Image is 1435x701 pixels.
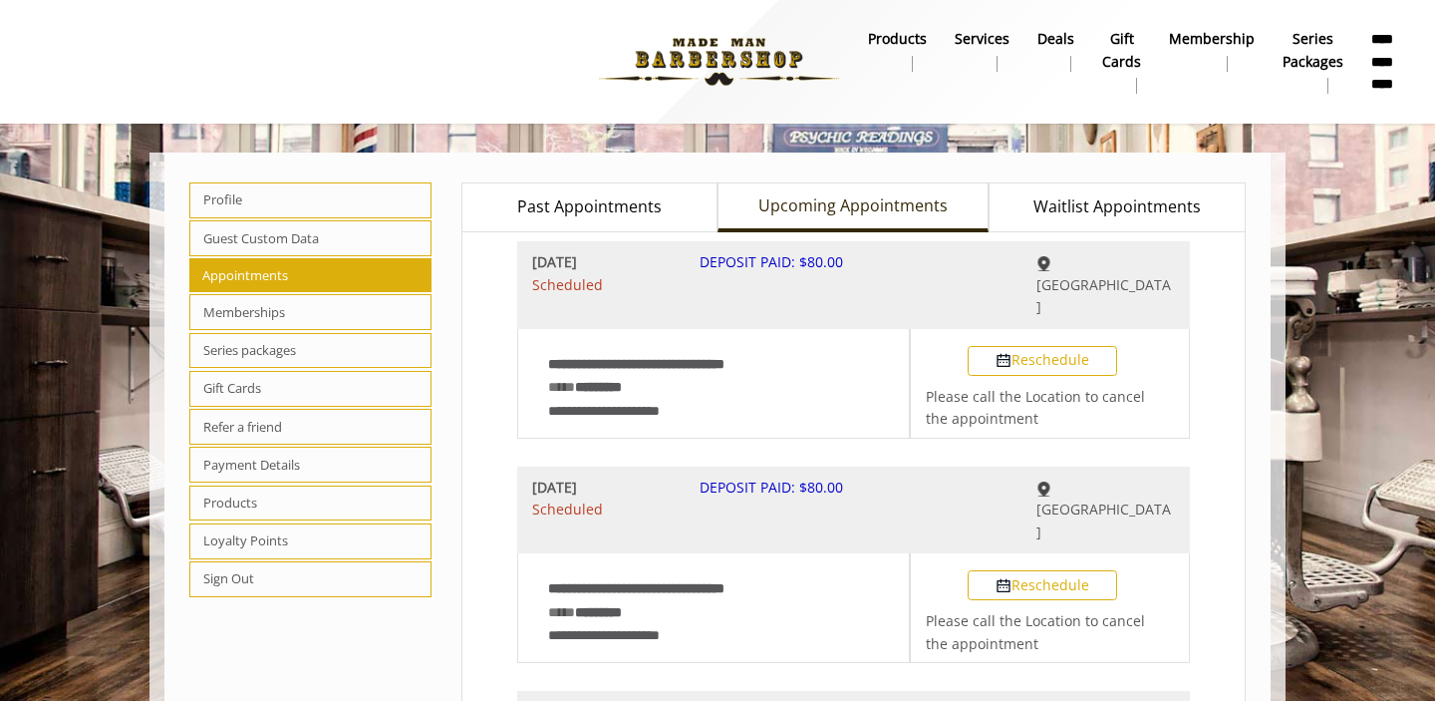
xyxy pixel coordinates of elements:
[189,182,431,218] span: Profile
[189,220,431,256] span: Guest Custom Data
[955,28,1009,50] b: Services
[532,251,671,273] b: [DATE]
[1036,482,1051,497] img: Chelsea 15th Street
[582,7,856,117] img: Made Man Barbershop logo
[700,252,843,271] span: DEPOSIT PAID: $80.00
[189,447,431,483] span: Payment Details
[189,409,431,445] span: Refer a friend
[968,346,1117,376] button: Reschedule
[926,611,1145,652] span: Please call the Location to cancel the appointment
[189,294,431,330] span: Memberships
[189,258,431,292] span: Appointments
[700,478,843,497] span: DEPOSIT PAID: $80.00
[532,274,671,296] span: Scheduled
[758,193,948,219] span: Upcoming Appointments
[189,561,431,597] span: Sign Out
[941,25,1023,77] a: ServicesServices
[1169,28,1255,50] b: Membership
[517,194,662,220] span: Past Appointments
[1037,28,1074,50] b: Deals
[532,477,671,499] b: [DATE]
[189,486,431,522] span: Products
[1088,25,1155,99] a: Gift cardsgift cards
[1036,500,1171,540] span: [GEOGRAPHIC_DATA]
[868,28,927,50] b: products
[996,353,1011,369] img: Reschedule
[1283,28,1343,73] b: Series packages
[1155,25,1269,77] a: MembershipMembership
[996,578,1011,594] img: Reschedule
[854,25,941,77] a: Productsproducts
[1102,28,1141,73] b: gift cards
[1036,275,1171,316] span: [GEOGRAPHIC_DATA]
[1023,25,1088,77] a: DealsDeals
[926,387,1145,428] span: Please call the Location to cancel the appointment
[189,371,431,407] span: Gift Cards
[189,333,431,369] span: Series packages
[1269,25,1357,99] a: Series packagesSeries packages
[1036,256,1051,271] img: Chelsea 15th Street
[532,499,671,521] span: Scheduled
[1033,194,1201,220] span: Waitlist Appointments
[189,524,431,559] span: Loyalty Points
[968,570,1117,600] button: Reschedule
